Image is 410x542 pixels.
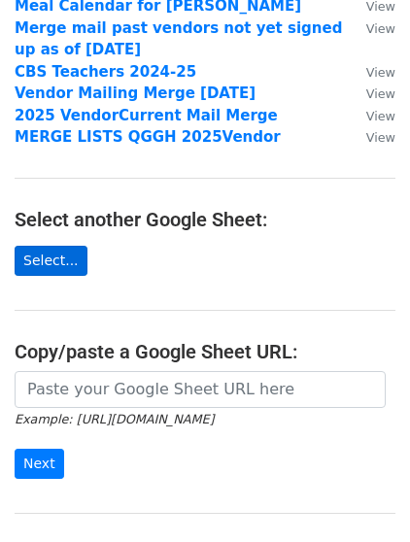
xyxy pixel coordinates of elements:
small: View [366,130,395,145]
a: View [347,128,395,146]
a: 2025 VendorCurrent Mail Merge [15,107,278,124]
small: View [366,65,395,80]
h4: Copy/paste a Google Sheet URL: [15,340,395,363]
a: CBS Teachers 2024-25 [15,63,196,81]
h4: Select another Google Sheet: [15,208,395,231]
small: View [366,86,395,101]
a: Merge mail past vendors not yet signed up as of [DATE] [15,19,342,59]
a: View [347,63,395,81]
input: Next [15,449,64,479]
a: View [347,107,395,124]
small: View [366,109,395,123]
small: View [366,21,395,36]
a: Select... [15,246,87,276]
a: Vendor Mailing Merge [DATE] [15,85,256,102]
a: View [347,19,395,37]
a: MERGE LISTS QGGH 2025Vendor [15,128,281,146]
iframe: Chat Widget [313,449,410,542]
input: Paste your Google Sheet URL here [15,371,386,408]
small: Example: [URL][DOMAIN_NAME] [15,412,214,426]
a: View [347,85,395,102]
